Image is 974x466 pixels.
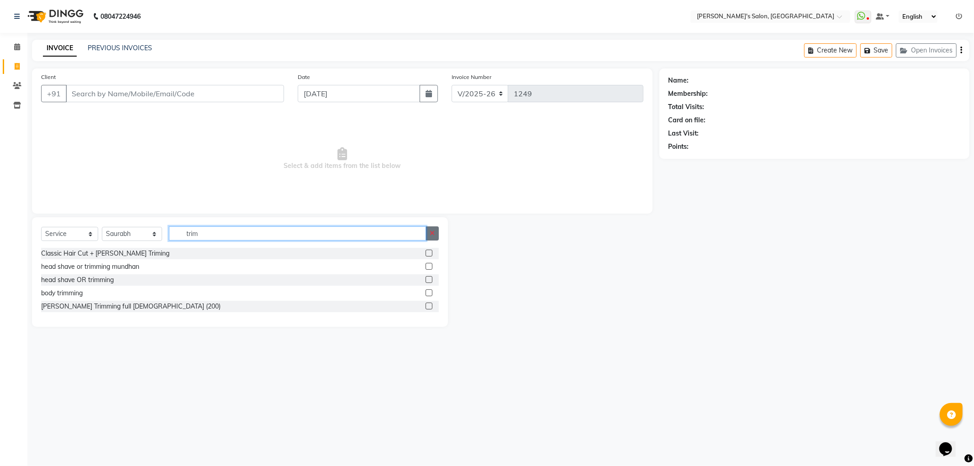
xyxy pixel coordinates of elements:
[896,43,957,58] button: Open Invoices
[669,129,699,138] div: Last Visit:
[41,262,139,272] div: head shave or trimming mundhan
[41,288,83,298] div: body trimming
[669,115,706,125] div: Card on file:
[41,249,169,258] div: Classic Hair Cut + [PERSON_NAME] Triming
[100,4,141,29] b: 08047224946
[669,142,689,152] div: Points:
[41,73,56,81] label: Client
[669,76,689,85] div: Name:
[452,73,491,81] label: Invoice Number
[804,43,857,58] button: Create New
[669,89,708,99] div: Membership:
[41,302,221,311] div: [PERSON_NAME] Trimming full [DEMOGRAPHIC_DATA] (200)
[169,226,426,241] input: Search or Scan
[43,40,77,57] a: INVOICE
[669,102,705,112] div: Total Visits:
[860,43,892,58] button: Save
[41,85,67,102] button: +91
[23,4,86,29] img: logo
[298,73,310,81] label: Date
[88,44,152,52] a: PREVIOUS INVOICES
[936,429,965,457] iframe: chat widget
[41,113,643,204] span: Select & add items from the list below
[41,275,114,285] div: head shave OR trimming
[66,85,284,102] input: Search by Name/Mobile/Email/Code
